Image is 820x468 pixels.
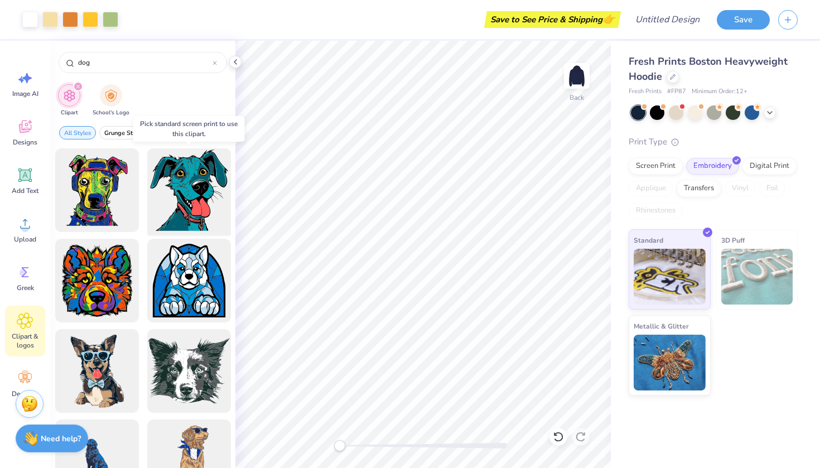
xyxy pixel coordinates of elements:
[133,116,245,142] div: Pick standard screen print to use this clipart.
[61,109,78,117] span: Clipart
[629,55,788,83] span: Fresh Prints Boston Heavyweight Hoodie
[58,84,80,117] button: filter button
[104,129,158,137] span: Grunge Streetwear
[692,87,747,97] span: Minimum Order: 12 +
[58,84,80,117] div: filter for Clipart
[629,158,683,175] div: Screen Print
[629,87,662,97] span: Fresh Prints
[77,57,213,68] input: Try "Stars"
[634,335,706,390] img: Metallic & Glitter
[629,136,798,148] div: Print Type
[93,109,129,117] span: School's Logo
[487,11,618,28] div: Save to See Price & Shipping
[41,433,81,444] strong: Need help?
[93,84,129,117] div: filter for School's Logo
[721,249,793,305] img: 3D Puff
[12,389,38,398] span: Decorate
[667,87,686,97] span: # FP87
[686,158,739,175] div: Embroidery
[14,235,36,244] span: Upload
[626,8,708,31] input: Untitled Design
[13,138,37,147] span: Designs
[105,89,117,102] img: School's Logo Image
[334,440,345,451] div: Accessibility label
[63,89,76,102] img: Clipart Image
[7,332,44,350] span: Clipart & logos
[566,65,588,87] img: Back
[17,283,34,292] span: Greek
[59,126,96,139] button: filter button
[725,180,756,197] div: Vinyl
[677,180,721,197] div: Transfers
[602,12,615,26] span: 👉
[570,93,584,103] div: Back
[721,234,745,246] span: 3D Puff
[634,234,663,246] span: Standard
[93,84,129,117] button: filter button
[634,249,706,305] img: Standard
[742,158,797,175] div: Digital Print
[629,202,683,219] div: Rhinestones
[759,180,785,197] div: Foil
[12,186,38,195] span: Add Text
[12,89,38,98] span: Image AI
[64,129,91,137] span: All Styles
[634,320,689,332] span: Metallic & Glitter
[629,180,673,197] div: Applique
[717,10,770,30] button: Save
[99,126,163,139] button: filter button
